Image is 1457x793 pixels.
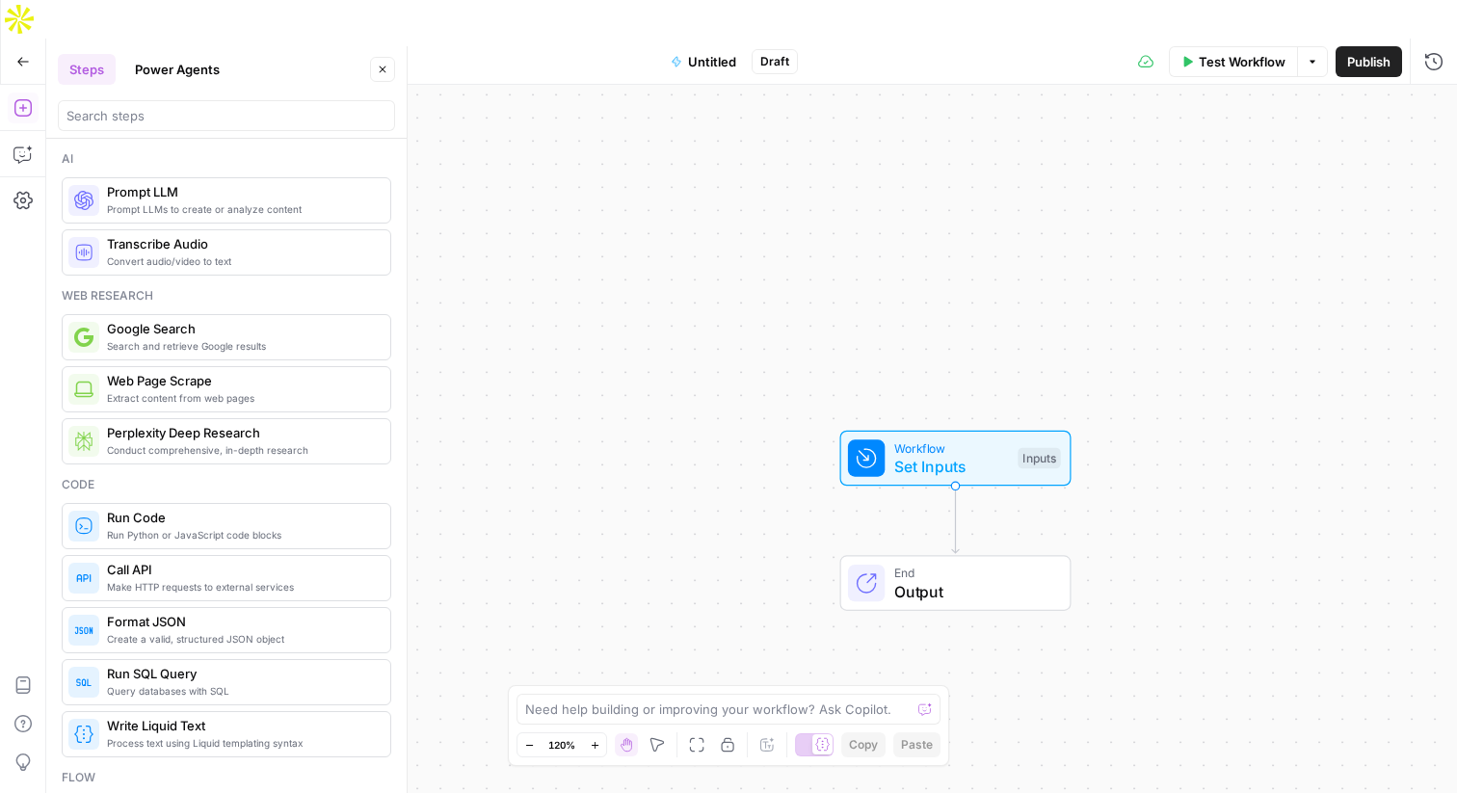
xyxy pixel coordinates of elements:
button: Power Agents [123,54,231,85]
span: Workflow [894,438,1009,457]
span: 120% [548,737,575,753]
span: Search and retrieve Google results [107,338,375,354]
span: Extract content from web pages [107,390,375,406]
div: WorkflowSet InputsInputs [777,431,1135,487]
span: Publish [1347,52,1391,71]
div: Ai [62,150,391,168]
span: Output [894,580,1051,603]
span: Format JSON [107,612,375,631]
span: Run SQL Query [107,664,375,683]
div: Flow [62,769,391,786]
span: Prompt LLM [107,182,375,201]
span: Write Liquid Text [107,716,375,735]
span: Prompt LLMs to create or analyze content [107,201,375,217]
div: Inputs [1018,448,1060,469]
span: Copy [849,736,878,753]
span: End [894,564,1051,582]
span: Process text using Liquid templating syntax [107,735,375,751]
button: Test Workflow [1169,46,1297,77]
span: Test Workflow [1199,52,1285,71]
span: Untitled [688,52,736,71]
span: Set Inputs [894,455,1009,478]
span: Run Python or JavaScript code blocks [107,527,375,542]
button: Steps [58,54,116,85]
div: EndOutput [777,555,1135,611]
span: Paste [901,736,933,753]
span: Convert audio/video to text [107,253,375,269]
div: Web research [62,287,391,304]
span: Create a valid, structured JSON object [107,631,375,647]
span: Draft [760,53,789,70]
div: Code [62,476,391,493]
button: Copy [841,732,886,757]
span: Perplexity Deep Research [107,423,375,442]
g: Edge from start to end [952,486,959,553]
span: Conduct comprehensive, in-depth research [107,442,375,458]
span: Call API [107,560,375,579]
span: Make HTTP requests to external services [107,579,375,595]
input: Search steps [66,106,386,125]
span: Run Code [107,508,375,527]
button: Publish [1336,46,1402,77]
button: Untitled [659,46,748,77]
span: Google Search [107,319,375,338]
button: Paste [893,732,940,757]
span: Transcribe Audio [107,234,375,253]
span: Web Page Scrape [107,371,375,390]
span: Query databases with SQL [107,683,375,699]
